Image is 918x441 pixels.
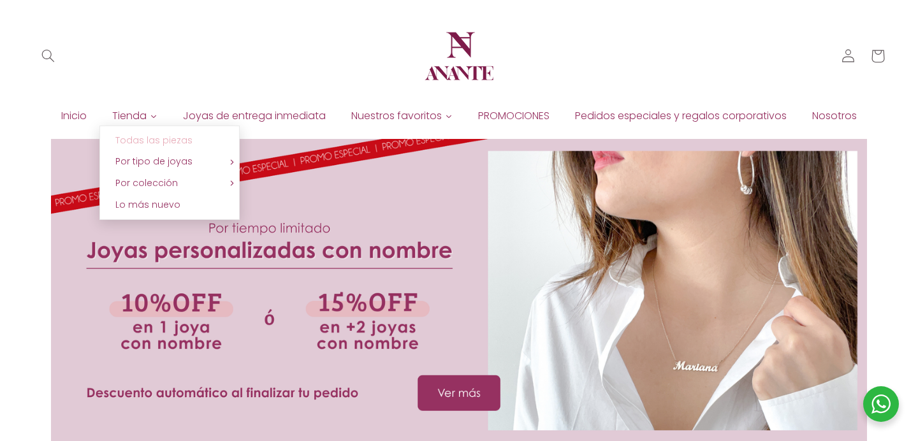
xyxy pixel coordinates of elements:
span: Tienda [112,109,147,123]
a: Nosotros [799,106,870,126]
a: Nuestros favoritos [339,106,465,126]
a: Pedidos especiales y regalos corporativos [562,106,799,126]
span: Por tipo de joyas [115,155,193,168]
span: Todas las piezas [115,134,193,147]
span: Por colección [115,177,178,189]
img: Anante Joyería | Diseño en plata y oro [421,18,497,94]
span: Nosotros [812,109,857,123]
span: PROMOCIONES [478,109,550,123]
a: Lo más nuevo [99,194,240,216]
a: PROMOCIONES [465,106,562,126]
span: Nuestros favoritos [351,109,442,123]
summary: Búsqueda [34,41,63,71]
a: Todas las piezas [99,130,240,152]
span: Lo más nuevo [115,198,180,211]
a: Por tipo de joyas [99,151,240,173]
a: Tienda [99,106,170,126]
span: Inicio [61,109,87,123]
a: Inicio [48,106,99,126]
a: Por colección [99,173,240,194]
a: Anante Joyería | Diseño en plata y oro [416,13,502,99]
span: Joyas de entrega inmediata [183,109,326,123]
a: Joyas de entrega inmediata [170,106,339,126]
span: Pedidos especiales y regalos corporativos [575,109,787,123]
